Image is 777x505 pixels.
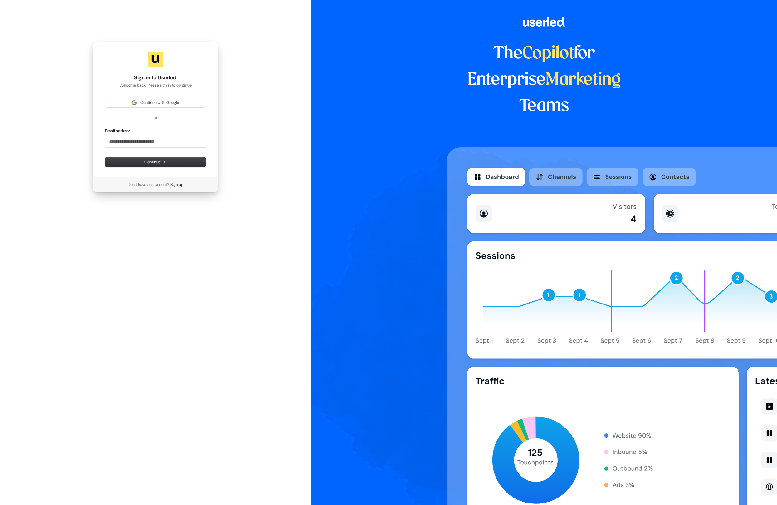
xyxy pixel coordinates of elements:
img: Userled [148,52,163,67]
span: Marketing [545,72,621,88]
p: or [154,115,157,121]
h1: Sign in to Userled [105,74,206,82]
span: Copilot [522,46,574,62]
h1: The for Enterprise Teams [447,41,642,119]
p: Welcome back! Please sign in to continue [105,82,206,88]
img: Sign in with Google [132,100,137,105]
button: Sign in with GoogleContinue with Google [105,98,206,107]
span: Continue with Google [140,100,179,106]
button: Continue [105,157,206,167]
a: Sign up [170,182,183,187]
span: Continue [144,159,166,165]
span: Don’t have an account? [128,182,169,187]
label: Email address [105,128,130,134]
